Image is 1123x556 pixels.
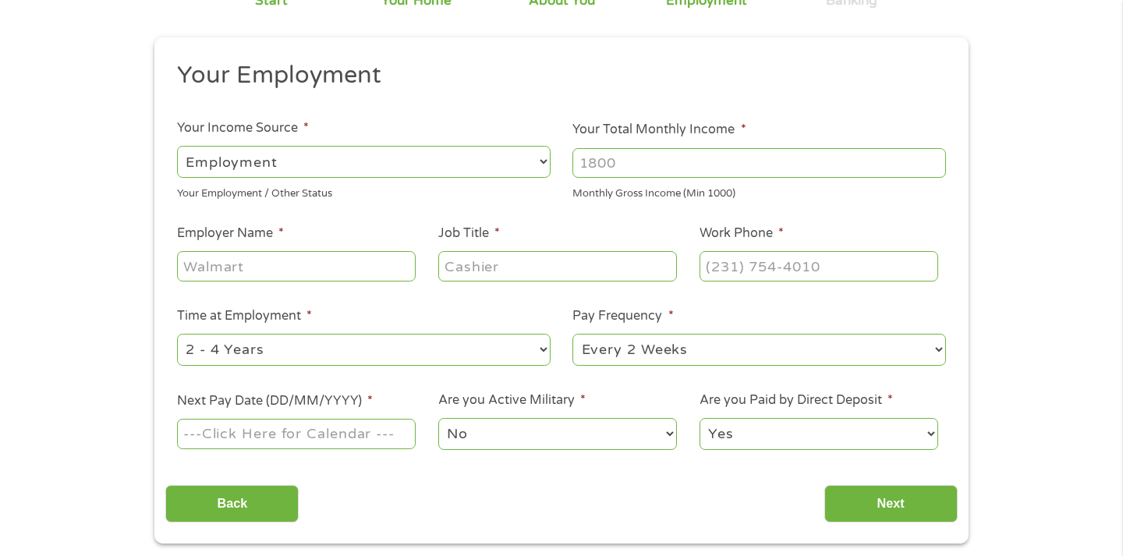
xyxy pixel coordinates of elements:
[438,251,677,281] input: Cashier
[700,251,938,281] input: (231) 754-4010
[177,393,373,409] label: Next Pay Date (DD/MM/YYYY)
[438,225,500,242] label: Job Title
[177,308,312,324] label: Time at Employment
[177,181,551,202] div: Your Employment / Other Status
[700,392,893,409] label: Are you Paid by Direct Deposit
[572,181,946,202] div: Monthly Gross Income (Min 1000)
[177,251,416,281] input: Walmart
[572,122,746,138] label: Your Total Monthly Income
[824,485,958,523] input: Next
[438,392,586,409] label: Are you Active Military
[572,308,673,324] label: Pay Frequency
[177,120,309,136] label: Your Income Source
[165,485,299,523] input: Back
[177,419,416,448] input: ---Click Here for Calendar ---
[700,225,784,242] label: Work Phone
[177,225,284,242] label: Employer Name
[177,60,935,91] h2: Your Employment
[572,148,946,178] input: 1800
